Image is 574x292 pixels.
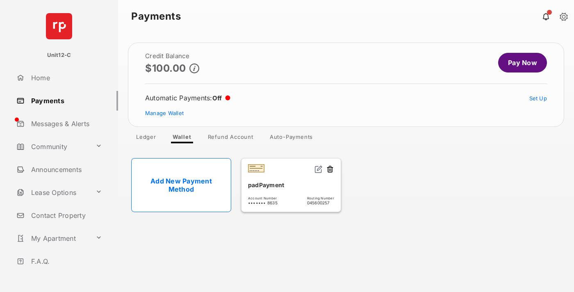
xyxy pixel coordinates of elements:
[248,178,334,192] div: padPayment
[212,94,222,102] span: Off
[248,196,278,200] span: Account Number
[13,160,118,179] a: Announcements
[131,11,181,21] strong: Payments
[145,63,186,74] p: $100.00
[248,200,278,205] span: ••••••• 8635
[13,137,92,156] a: Community
[166,134,198,143] a: Wallet
[13,91,118,111] a: Payments
[47,51,71,59] p: Unit12-C
[13,183,92,202] a: Lease Options
[13,206,118,225] a: Contact Property
[529,95,547,102] a: Set Up
[314,165,323,173] img: svg+xml;base64,PHN2ZyB2aWV3Qm94PSIwIDAgMjQgMjQiIHdpZHRoPSIxNiIgaGVpZ2h0PSIxNiIgZmlsbD0ibm9uZSIgeG...
[131,158,231,212] a: Add New Payment Method
[263,134,319,143] a: Auto-Payments
[201,134,260,143] a: Refund Account
[46,13,72,39] img: svg+xml;base64,PHN2ZyB4bWxucz0iaHR0cDovL3d3dy53My5vcmcvMjAwMC9zdmciIHdpZHRoPSI2NCIgaGVpZ2h0PSI2NC...
[145,53,199,59] h2: Credit Balance
[13,251,118,271] a: F.A.Q.
[307,196,334,200] span: Routing Number
[145,94,230,102] div: Automatic Payments :
[145,110,184,116] a: Manage Wallet
[307,200,334,205] span: 045600257
[13,114,118,134] a: Messages & Alerts
[13,229,92,248] a: My Apartment
[130,134,163,143] a: Ledger
[13,68,118,88] a: Home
